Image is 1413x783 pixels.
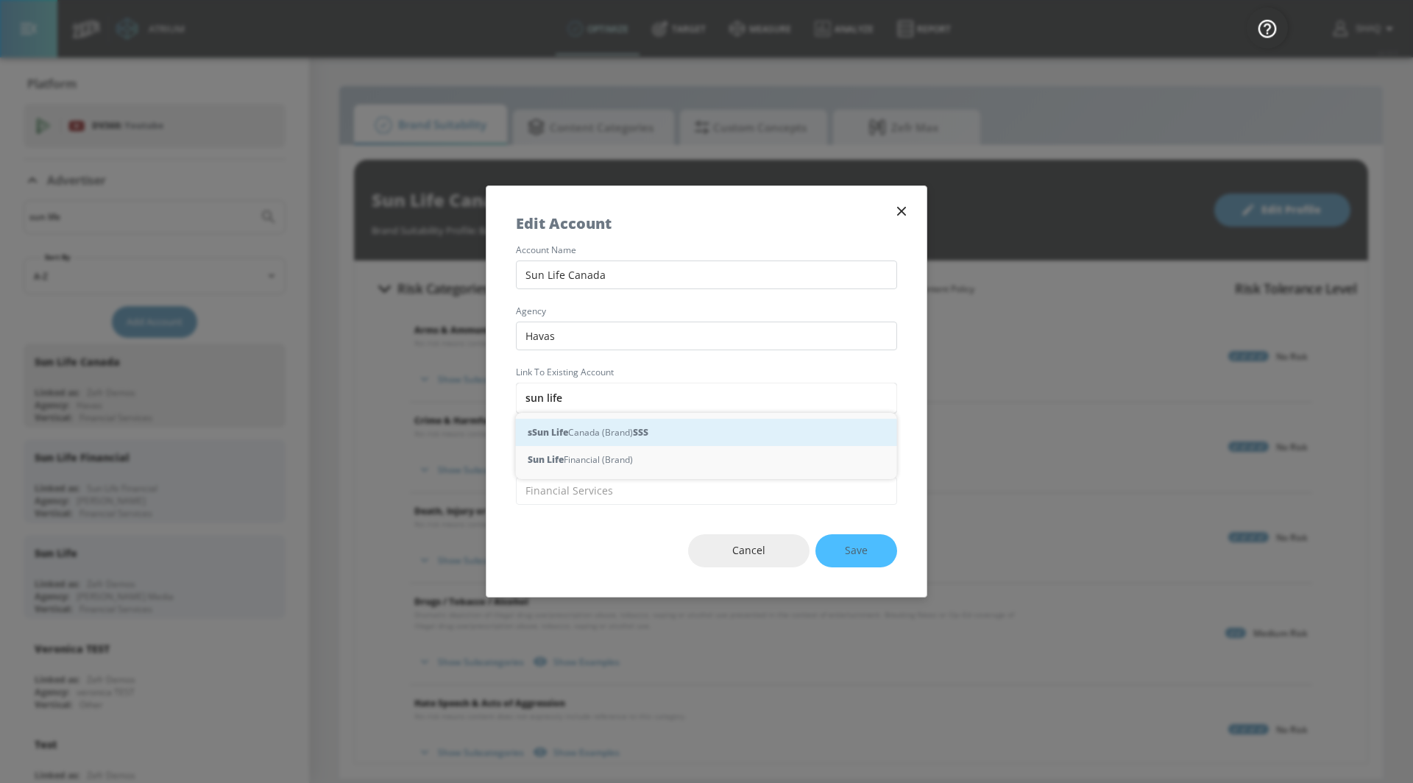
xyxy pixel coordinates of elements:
[528,425,532,440] strong: s
[516,216,612,231] h5: Edit Account
[516,419,897,446] div: Canada (Brand)
[516,477,897,506] input: Select Vertical
[516,368,897,377] label: Link to Existing Account
[516,307,897,316] label: agency
[1247,7,1288,49] button: Open Resource Center
[516,322,897,350] input: Enter agency name
[516,246,897,255] label: account name
[643,425,648,440] strong: S
[633,425,638,440] strong: S
[638,425,643,440] strong: S
[532,425,568,440] strong: Sun Life
[516,446,897,473] div: Financial (Brand)
[516,383,897,414] input: Enter account name
[528,452,564,467] strong: Sun Life
[688,534,810,567] button: Cancel
[718,542,780,560] span: Cancel
[516,261,897,289] input: Enter account name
